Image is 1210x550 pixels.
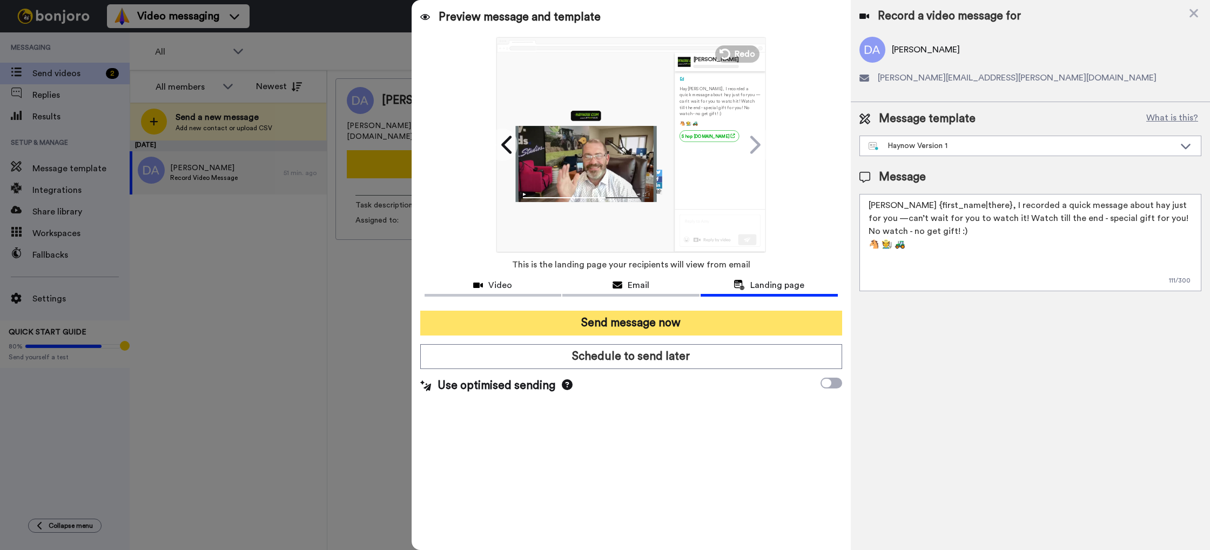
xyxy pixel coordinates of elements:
img: reply-preview.svg [679,214,760,246]
span: Landing page [750,279,804,292]
div: Haynow Version 1 [869,140,1175,151]
p: Hay [PERSON_NAME] , I recorded a quick message about hay just for you —can’t wait for you to watc... [679,85,760,116]
textarea: [PERSON_NAME] {first_name|there}, I recorded a quick message about hay just for you —can’t wait f... [859,194,1201,291]
span: This is the landing page your recipients will view from email [512,253,750,277]
span: Video [488,279,512,292]
button: Send message now [420,311,842,336]
span: Message template [879,111,976,127]
img: nextgen-template.svg [869,142,879,151]
img: 398b0d2d-d52f-4d5a-bb4f-8968adb9b67c [569,109,602,122]
button: What is this? [1143,111,1201,127]
div: Ed [679,76,760,82]
a: Shop [DOMAIN_NAME] [679,130,739,142]
img: player-controls-full.svg [515,189,656,202]
p: 🐴 🧑‍🌾 🚜 [679,120,760,126]
span: Message [879,169,926,185]
span: Email [628,279,649,292]
button: Schedule to send later [420,344,842,369]
span: [PERSON_NAME][EMAIL_ADDRESS][PERSON_NAME][DOMAIN_NAME] [878,71,1157,84]
span: Use optimised sending [438,378,555,394]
